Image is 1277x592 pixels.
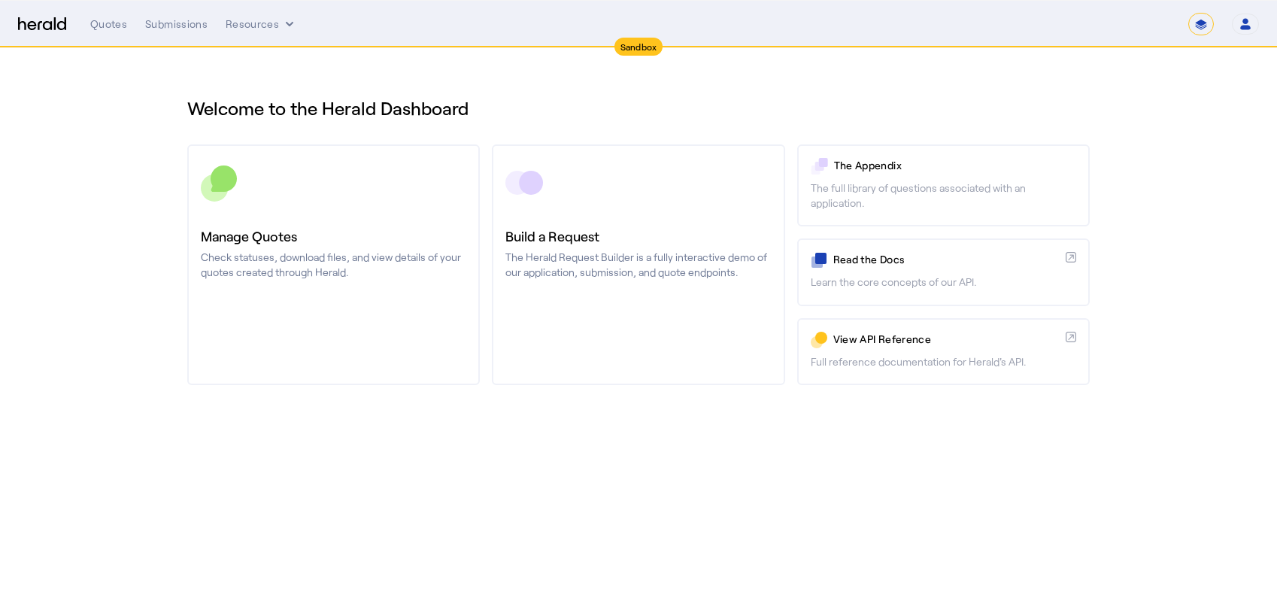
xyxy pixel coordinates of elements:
[811,181,1076,211] p: The full library of questions associated with an application.
[505,250,771,280] p: The Herald Request Builder is a fully interactive demo of our application, submission, and quote ...
[833,252,1060,267] p: Read the Docs
[811,275,1076,290] p: Learn the core concepts of our API.
[201,226,466,247] h3: Manage Quotes
[226,17,297,32] button: Resources dropdown menu
[492,144,784,385] a: Build a RequestThe Herald Request Builder is a fully interactive demo of our application, submiss...
[834,158,1076,173] p: The Appendix
[145,17,208,32] div: Submissions
[797,318,1090,385] a: View API ReferenceFull reference documentation for Herald's API.
[187,144,480,385] a: Manage QuotesCheck statuses, download files, and view details of your quotes created through Herald.
[811,354,1076,369] p: Full reference documentation for Herald's API.
[18,17,66,32] img: Herald Logo
[797,238,1090,305] a: Read the DocsLearn the core concepts of our API.
[201,250,466,280] p: Check statuses, download files, and view details of your quotes created through Herald.
[614,38,663,56] div: Sandbox
[90,17,127,32] div: Quotes
[797,144,1090,226] a: The AppendixThe full library of questions associated with an application.
[833,332,1060,347] p: View API Reference
[505,226,771,247] h3: Build a Request
[187,96,1090,120] h1: Welcome to the Herald Dashboard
